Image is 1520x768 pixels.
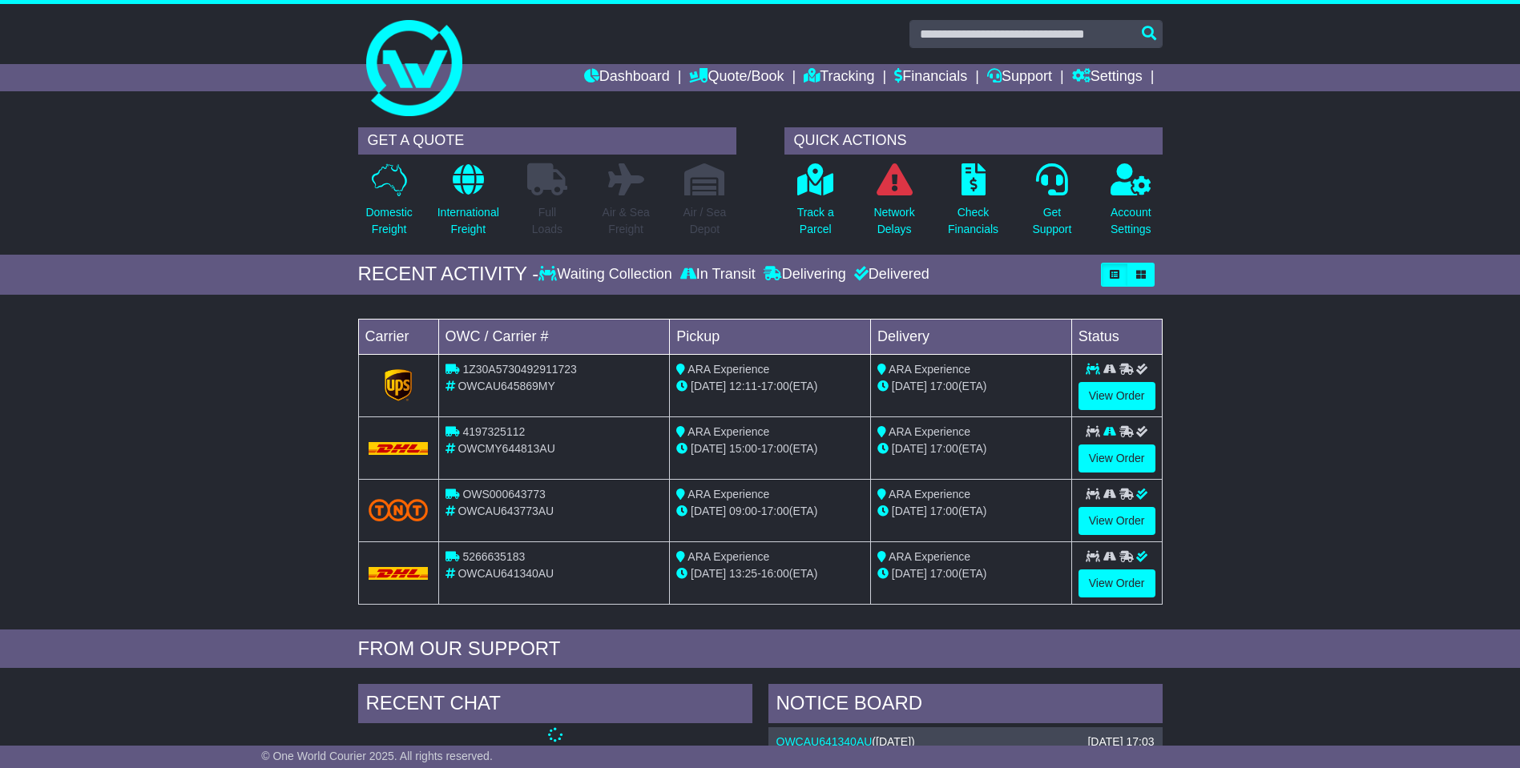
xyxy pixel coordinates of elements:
[877,440,1065,457] div: (ETA)
[691,380,726,392] span: [DATE]
[761,567,789,580] span: 16:00
[729,380,757,392] span: 12:11
[1079,569,1155,597] a: View Order
[873,163,915,247] a: NetworkDelays
[462,363,576,376] span: 1Z30A5730492911723
[462,488,546,501] span: OWS000643773
[1031,163,1072,247] a: GetSupport
[603,204,650,238] p: Air & Sea Freight
[877,565,1065,582] div: (ETA)
[947,163,999,247] a: CheckFinancials
[889,550,970,563] span: ARA Experience
[987,64,1052,91] a: Support
[676,266,760,283] div: In Transit
[676,565,864,582] div: - (ETA)
[369,442,429,455] img: DHL.png
[930,505,958,517] span: 17:00
[761,442,789,455] span: 17:00
[729,567,757,580] span: 13:25
[437,204,499,238] p: International Freight
[776,735,873,748] a: OWCAU641340AU
[458,505,554,517] span: OWCAU643773AU
[930,442,958,455] span: 17:00
[369,499,429,521] img: TNT_Domestic.png
[873,204,914,238] p: Network Delays
[437,163,500,247] a: InternationalFreight
[687,488,769,501] span: ARA Experience
[670,319,871,354] td: Pickup
[889,363,970,376] span: ARA Experience
[358,637,1163,661] div: FROM OUR SUPPORT
[687,363,769,376] span: ARA Experience
[527,204,567,238] p: Full Loads
[1079,444,1155,472] a: View Order
[877,378,1065,395] div: (ETA)
[729,442,757,455] span: 15:00
[687,550,769,563] span: ARA Experience
[761,505,789,517] span: 17:00
[850,266,929,283] div: Delivered
[876,735,911,748] span: [DATE]
[768,684,1163,727] div: NOTICE BOARD
[1110,163,1152,247] a: AccountSettings
[892,567,927,580] span: [DATE]
[948,204,998,238] p: Check Financials
[889,488,970,501] span: ARA Experience
[892,442,927,455] span: [DATE]
[458,567,554,580] span: OWCAU641340AU
[1071,319,1162,354] td: Status
[784,127,1163,155] div: QUICK ACTIONS
[1079,382,1155,410] a: View Order
[689,64,784,91] a: Quote/Book
[358,127,736,155] div: GET A QUOTE
[691,567,726,580] span: [DATE]
[438,319,670,354] td: OWC / Carrier #
[1111,204,1151,238] p: Account Settings
[691,442,726,455] span: [DATE]
[365,204,412,238] p: Domestic Freight
[930,380,958,392] span: 17:00
[365,163,413,247] a: DomesticFreight
[261,750,493,762] span: © One World Courier 2025. All rights reserved.
[729,505,757,517] span: 09:00
[462,550,525,563] span: 5266635183
[930,567,958,580] span: 17:00
[892,380,927,392] span: [DATE]
[358,263,539,286] div: RECENT ACTIVITY -
[870,319,1071,354] td: Delivery
[691,505,726,517] span: [DATE]
[676,378,864,395] div: - (ETA)
[687,425,769,438] span: ARA Experience
[1032,204,1071,238] p: Get Support
[761,380,789,392] span: 17:00
[1072,64,1143,91] a: Settings
[358,319,438,354] td: Carrier
[385,369,412,401] img: GetCarrierServiceLogo
[804,64,874,91] a: Tracking
[538,266,675,283] div: Waiting Collection
[877,503,1065,520] div: (ETA)
[760,266,850,283] div: Delivering
[458,442,554,455] span: OWCMY644813AU
[892,505,927,517] span: [DATE]
[462,425,525,438] span: 4197325112
[683,204,727,238] p: Air / Sea Depot
[358,684,752,727] div: RECENT CHAT
[776,735,1155,749] div: ( )
[458,380,554,392] span: OWCAU645869MY
[1087,735,1154,749] div: [DATE] 17:03
[676,503,864,520] div: - (ETA)
[797,204,834,238] p: Track a Parcel
[584,64,670,91] a: Dashboard
[369,567,429,580] img: DHL.png
[796,163,835,247] a: Track aParcel
[894,64,967,91] a: Financials
[676,440,864,457] div: - (ETA)
[1079,507,1155,535] a: View Order
[889,425,970,438] span: ARA Experience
